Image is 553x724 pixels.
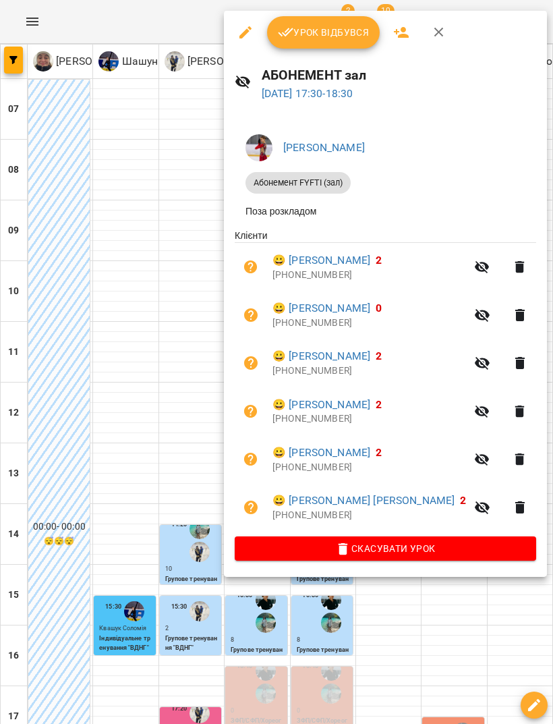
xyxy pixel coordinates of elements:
[272,445,370,461] a: 😀 [PERSON_NAME]
[376,350,382,362] span: 2
[272,300,370,316] a: 😀 [PERSON_NAME]
[235,251,267,283] button: Візит ще не сплачено. Додати оплату?
[235,443,267,476] button: Візит ще не сплачено. Додати оплату?
[235,536,536,561] button: Скасувати Урок
[272,316,466,330] p: [PHONE_NUMBER]
[272,509,466,522] p: [PHONE_NUMBER]
[235,299,267,331] button: Візит ще не сплачено. Додати оплату?
[272,461,466,474] p: [PHONE_NUMBER]
[272,397,370,413] a: 😀 [PERSON_NAME]
[235,229,536,536] ul: Клієнти
[376,446,382,459] span: 2
[245,177,351,189] span: Абонемент FYFTI (зал)
[376,398,382,411] span: 2
[272,412,466,426] p: [PHONE_NUMBER]
[272,493,455,509] a: 😀 [PERSON_NAME] [PERSON_NAME]
[460,494,466,507] span: 2
[278,24,370,40] span: Урок відбувся
[376,302,382,314] span: 0
[262,87,353,100] a: [DATE] 17:30-18:30
[267,16,380,49] button: Урок відбувся
[235,395,267,428] button: Візит ще не сплачено. Додати оплату?
[376,254,382,267] span: 2
[245,540,525,557] span: Скасувати Урок
[235,347,267,379] button: Візит ще не сплачено. Додати оплату?
[272,348,370,364] a: 😀 [PERSON_NAME]
[245,134,272,161] img: d4df656d4e26a37f052297bfa2736557.jpeg
[235,199,536,223] li: Поза розкладом
[272,364,466,378] p: [PHONE_NUMBER]
[272,269,466,282] p: [PHONE_NUMBER]
[235,491,267,524] button: Візит ще не сплачено. Додати оплату?
[283,141,365,154] a: [PERSON_NAME]
[272,252,370,269] a: 😀 [PERSON_NAME]
[262,65,536,86] h6: АБОНЕМЕНТ зал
